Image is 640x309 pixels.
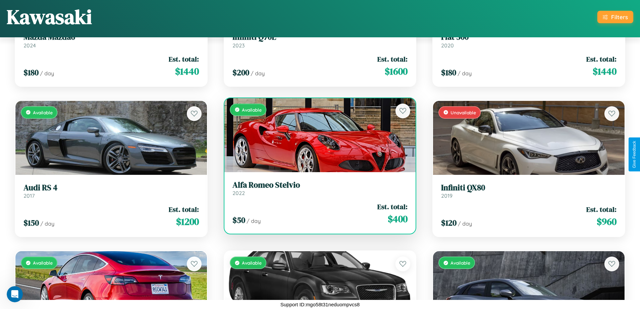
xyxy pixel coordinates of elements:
span: 2024 [24,42,36,49]
span: Available [242,107,262,113]
span: Available [242,260,262,266]
span: $ 120 [441,217,457,228]
a: Audi RS 42017 [24,183,199,199]
span: $ 200 [232,67,249,78]
button: Filters [597,11,633,23]
span: $ 960 [597,215,616,228]
span: 2023 [232,42,245,49]
p: Support ID: mgo58t31neduompvcs8 [281,300,360,309]
span: Unavailable [451,110,476,115]
span: 2022 [232,190,245,196]
span: Available [451,260,470,266]
span: $ 180 [441,67,456,78]
span: $ 180 [24,67,39,78]
span: $ 150 [24,217,39,228]
span: 2019 [441,192,453,199]
span: Est. total: [586,54,616,64]
span: 2017 [24,192,35,199]
span: / day [40,70,54,77]
span: $ 1440 [593,65,616,78]
a: Infiniti Q70L2023 [232,32,408,49]
span: $ 1200 [176,215,199,228]
span: Est. total: [169,204,199,214]
span: $ 1600 [385,65,408,78]
h3: Alfa Romeo Stelvio [232,180,408,190]
span: $ 1440 [175,65,199,78]
span: / day [458,70,472,77]
span: 2020 [441,42,454,49]
span: / day [247,218,261,224]
a: Fiat 5002020 [441,32,616,49]
span: $ 400 [388,212,408,226]
a: Mazda Mazda62024 [24,32,199,49]
h3: Fiat 500 [441,32,616,42]
span: Est. total: [586,204,616,214]
div: Filters [611,13,628,21]
h3: Infiniti Q70L [232,32,408,42]
h3: Mazda Mazda6 [24,32,199,42]
span: / day [458,220,472,227]
div: Give Feedback [632,141,637,168]
iframe: Intercom live chat [7,286,23,302]
span: Est. total: [377,54,408,64]
h3: Infiniti QX80 [441,183,616,193]
a: Infiniti QX802019 [441,183,616,199]
span: / day [40,220,54,227]
a: Alfa Romeo Stelvio2022 [232,180,408,197]
span: Est. total: [377,202,408,211]
h3: Audi RS 4 [24,183,199,193]
span: Est. total: [169,54,199,64]
h1: Kawasaki [7,3,92,31]
span: Available [33,260,53,266]
span: Available [33,110,53,115]
span: / day [251,70,265,77]
span: $ 50 [232,215,245,226]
